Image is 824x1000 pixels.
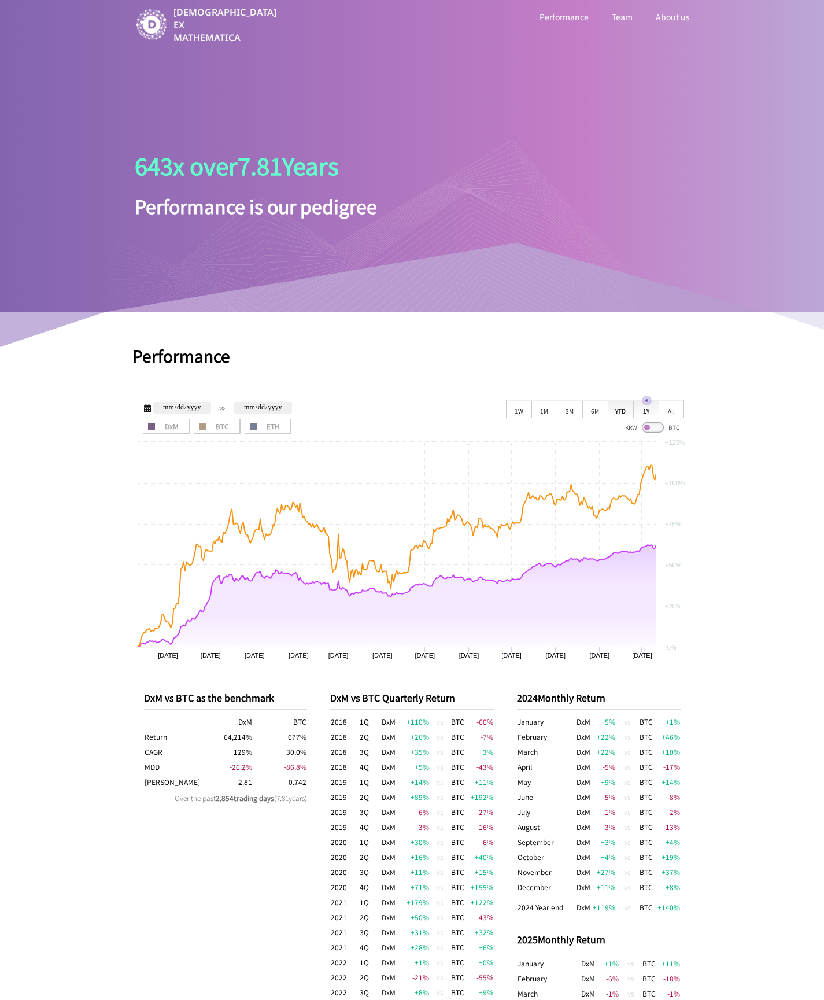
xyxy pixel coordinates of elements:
[396,970,430,985] td: -21 %
[659,400,684,418] div: All
[450,850,465,865] td: BTC
[396,985,430,1000] td: +8 %
[396,955,430,970] td: +1 %
[198,729,253,744] td: 64,214 %
[616,898,639,916] td: vs
[517,774,574,789] td: May
[517,789,574,805] td: June
[284,762,306,772] span: -86.8 %
[592,774,616,789] td: +9 %
[657,789,681,805] td: -8 %
[430,805,450,820] td: vs
[396,805,430,820] td: -6 %
[430,955,450,970] td: vs
[465,789,494,805] td: +192 %
[430,925,450,940] td: vs
[625,423,637,431] span: KRW
[144,744,198,759] th: Compound Annual Growth Rate
[665,644,677,651] text: -0%
[430,729,450,744] td: vs
[359,985,381,1000] td: 3Q
[639,820,657,835] td: BTC
[158,652,178,659] text: [DATE]
[144,793,308,803] p: Over the past ( 7.81 years)
[381,820,396,835] td: DxM
[616,714,639,729] td: vs
[200,652,220,659] text: [DATE]
[465,910,494,925] td: -43 %
[639,744,657,759] td: BTC
[665,521,682,527] text: +75%
[359,970,381,985] td: 2Q
[249,423,287,430] span: ETH
[545,652,566,659] text: [DATE]
[430,759,450,774] td: vs
[501,652,522,659] text: [DATE]
[465,744,494,759] td: +3 %
[330,835,359,850] td: 2020
[608,400,633,418] div: YTD
[381,895,396,910] td: DxM
[592,835,616,850] td: +3 %
[396,714,430,729] td: +110 %
[381,835,396,850] td: DxM
[396,925,430,940] td: +31 %
[592,820,616,835] td: -3 %
[330,805,359,820] td: 2019
[616,729,639,744] td: vs
[639,774,657,789] td: BTC
[381,985,396,1000] td: DxM
[330,925,359,940] td: 2021
[430,714,450,729] td: vs
[450,759,465,774] td: BTC
[616,865,639,880] td: vs
[396,835,430,850] td: +30 %
[330,850,359,865] td: 2020
[135,8,168,42] img: image
[465,820,494,835] td: -16 %
[517,835,574,850] td: September
[639,759,657,774] td: BTC
[574,774,593,789] td: DxM
[450,880,465,895] td: BTC
[147,423,185,430] span: DxM
[657,729,681,744] td: +46 %
[430,970,450,985] td: vs
[465,714,494,729] td: -60 %
[198,714,253,729] th: DxM
[517,932,681,946] p: 2025 Monthly Return
[328,652,348,659] text: [DATE]
[639,714,657,729] td: BTC
[657,850,681,865] td: +19 %
[633,400,659,418] div: 1Y
[430,789,450,805] td: vs
[430,820,450,835] td: vs
[253,774,307,789] td: 0.742
[430,910,450,925] td: vs
[450,925,465,940] td: BTC
[616,744,639,759] td: vs
[145,762,160,772] span: Maximum Drawdown
[665,562,682,569] text: +50%
[465,970,494,985] td: -55 %
[668,423,679,431] span: BTC
[517,729,574,744] td: February
[592,805,616,820] td: -1 %
[330,691,494,704] p: DxM vs BTC Quarterly Return
[639,850,657,865] td: BTC
[592,714,616,729] td: +5 %
[557,400,582,418] div: 3M
[609,9,635,24] a: Team
[359,820,381,835] td: 4Q
[596,971,619,986] td: -6 %
[657,774,681,789] td: +14 %
[330,759,359,774] td: 2018
[396,774,430,789] td: +14 %
[657,898,681,916] td: +140 %
[639,898,657,916] td: BTC
[381,759,396,774] td: DxM
[381,955,396,970] td: DxM
[657,759,681,774] td: -17 %
[506,400,531,418] div: 1W
[465,955,494,970] td: +0 %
